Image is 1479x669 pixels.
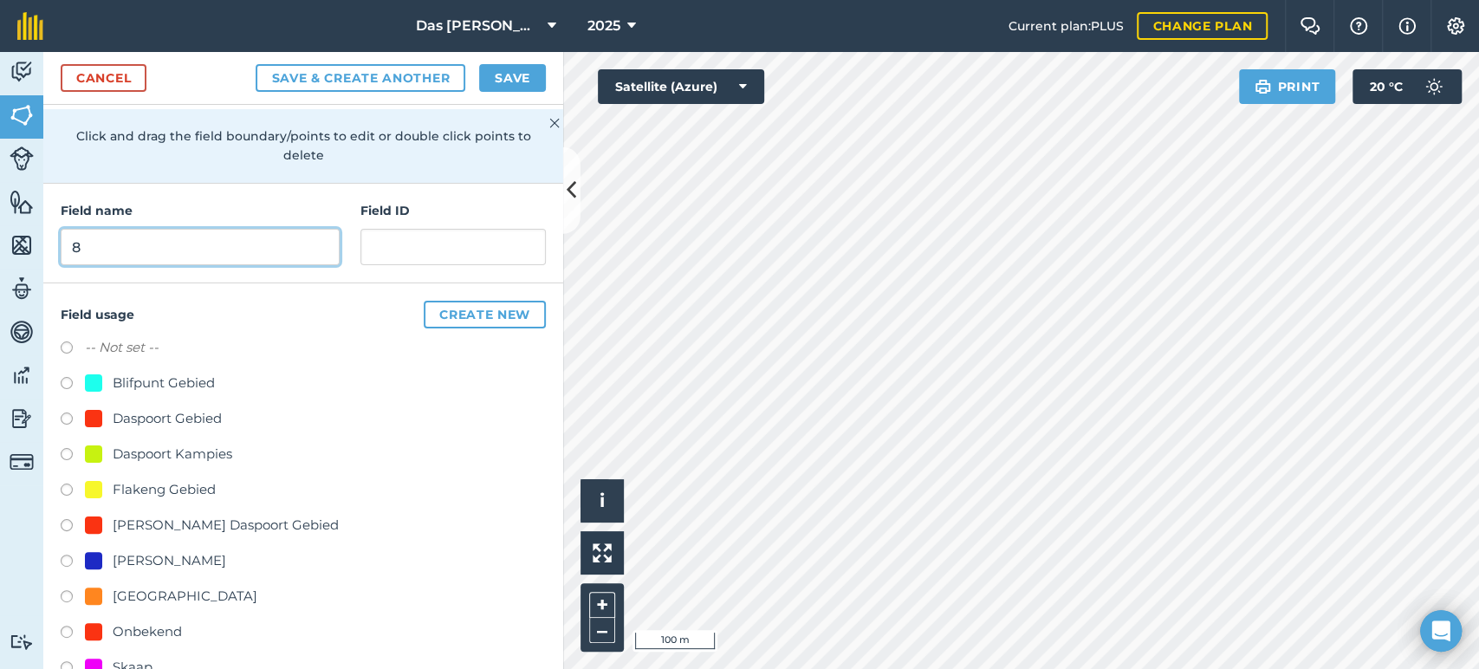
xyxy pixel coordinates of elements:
[113,373,215,393] div: Blifpunt Gebied
[1300,17,1320,35] img: Two speech bubbles overlapping with the left bubble in the forefront
[10,232,34,258] img: svg+xml;base64,PHN2ZyB4bWxucz0iaHR0cDovL3d3dy53My5vcmcvMjAwMC9zdmciIHdpZHRoPSI1NiIgaGVpZ2h0PSI2MC...
[549,113,560,133] img: svg+xml;base64,PHN2ZyB4bWxucz0iaHR0cDovL3d3dy53My5vcmcvMjAwMC9zdmciIHdpZHRoPSIyMiIgaGVpZ2h0PSIzMC...
[479,64,546,92] button: Save
[581,479,624,523] button: i
[113,586,257,607] div: [GEOGRAPHIC_DATA]
[61,127,546,166] p: Click and drag the field boundary/points to edit or double click points to delete
[1370,69,1403,104] span: 20 ° C
[10,189,34,215] img: svg+xml;base64,PHN2ZyB4bWxucz0iaHR0cDovL3d3dy53My5vcmcvMjAwMC9zdmciIHdpZHRoPSI1NiIgaGVpZ2h0PSI2MC...
[1137,12,1268,40] a: Change plan
[113,621,182,642] div: Onbekend
[1420,610,1462,652] div: Open Intercom Messenger
[10,319,34,345] img: svg+xml;base64,PD94bWwgdmVyc2lvbj0iMS4wIiBlbmNvZGluZz0idXRmLTgiPz4KPCEtLSBHZW5lcmF0b3I6IEFkb2JlIE...
[598,69,764,104] button: Satellite (Azure)
[1239,69,1336,104] button: Print
[1445,17,1466,35] img: A cog icon
[1348,17,1369,35] img: A question mark icon
[10,362,34,388] img: svg+xml;base64,PD94bWwgdmVyc2lvbj0iMS4wIiBlbmNvZGluZz0idXRmLTgiPz4KPCEtLSBHZW5lcmF0b3I6IEFkb2JlIE...
[600,490,605,511] span: i
[256,64,465,92] button: Save & Create Another
[10,146,34,171] img: svg+xml;base64,PD94bWwgdmVyc2lvbj0iMS4wIiBlbmNvZGluZz0idXRmLTgiPz4KPCEtLSBHZW5lcmF0b3I6IEFkb2JlIE...
[589,618,615,643] button: –
[113,444,232,464] div: Daspoort Kampies
[10,633,34,650] img: svg+xml;base64,PD94bWwgdmVyc2lvbj0iMS4wIiBlbmNvZGluZz0idXRmLTgiPz4KPCEtLSBHZW5lcmF0b3I6IEFkb2JlIE...
[1008,16,1123,36] span: Current plan : PLUS
[61,301,546,328] h4: Field usage
[589,592,615,618] button: +
[17,12,43,40] img: fieldmargin Logo
[113,479,216,500] div: Flakeng Gebied
[85,337,159,358] label: -- Not set --
[113,550,226,571] div: [PERSON_NAME]
[10,276,34,302] img: svg+xml;base64,PD94bWwgdmVyc2lvbj0iMS4wIiBlbmNvZGluZz0idXRmLTgiPz4KPCEtLSBHZW5lcmF0b3I6IEFkb2JlIE...
[10,102,34,128] img: svg+xml;base64,PHN2ZyB4bWxucz0iaHR0cDovL3d3dy53My5vcmcvMjAwMC9zdmciIHdpZHRoPSI1NiIgaGVpZ2h0PSI2MC...
[113,408,222,429] div: Daspoort Gebied
[1353,69,1462,104] button: 20 °C
[61,64,146,92] a: Cancel
[10,450,34,474] img: svg+xml;base64,PD94bWwgdmVyc2lvbj0iMS4wIiBlbmNvZGluZz0idXRmLTgiPz4KPCEtLSBHZW5lcmF0b3I6IEFkb2JlIE...
[1255,76,1271,97] img: svg+xml;base64,PHN2ZyB4bWxucz0iaHR0cDovL3d3dy53My5vcmcvMjAwMC9zdmciIHdpZHRoPSIxOSIgaGVpZ2h0PSIyNC...
[10,59,34,85] img: svg+xml;base64,PD94bWwgdmVyc2lvbj0iMS4wIiBlbmNvZGluZz0idXRmLTgiPz4KPCEtLSBHZW5lcmF0b3I6IEFkb2JlIE...
[10,406,34,432] img: svg+xml;base64,PD94bWwgdmVyc2lvbj0iMS4wIiBlbmNvZGluZz0idXRmLTgiPz4KPCEtLSBHZW5lcmF0b3I6IEFkb2JlIE...
[416,16,541,36] span: Das [PERSON_NAME]
[587,16,620,36] span: 2025
[1398,16,1416,36] img: svg+xml;base64,PHN2ZyB4bWxucz0iaHR0cDovL3d3dy53My5vcmcvMjAwMC9zdmciIHdpZHRoPSIxNyIgaGVpZ2h0PSIxNy...
[61,201,340,220] h4: Field name
[424,301,546,328] button: Create new
[1417,69,1451,104] img: svg+xml;base64,PD94bWwgdmVyc2lvbj0iMS4wIiBlbmNvZGluZz0idXRmLTgiPz4KPCEtLSBHZW5lcmF0b3I6IEFkb2JlIE...
[593,543,612,562] img: Four arrows, one pointing top left, one top right, one bottom right and the last bottom left
[360,201,546,220] h4: Field ID
[113,515,339,536] div: [PERSON_NAME] Daspoort Gebied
